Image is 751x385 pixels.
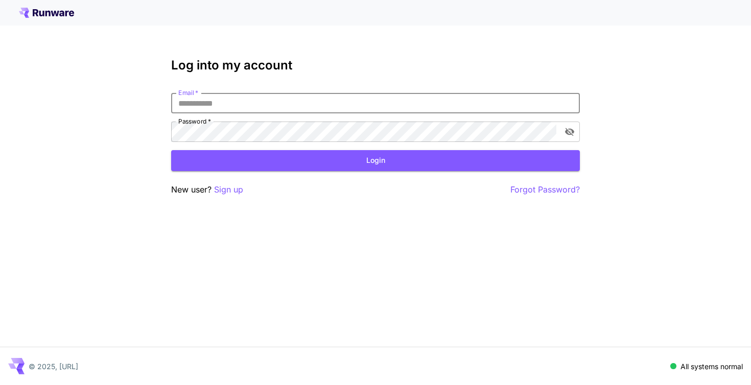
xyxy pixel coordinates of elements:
[680,361,743,372] p: All systems normal
[29,361,78,372] p: © 2025, [URL]
[214,183,243,196] button: Sign up
[171,58,580,73] h3: Log into my account
[178,88,198,97] label: Email
[178,117,211,126] label: Password
[560,123,579,141] button: toggle password visibility
[171,150,580,171] button: Login
[510,183,580,196] button: Forgot Password?
[171,183,243,196] p: New user?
